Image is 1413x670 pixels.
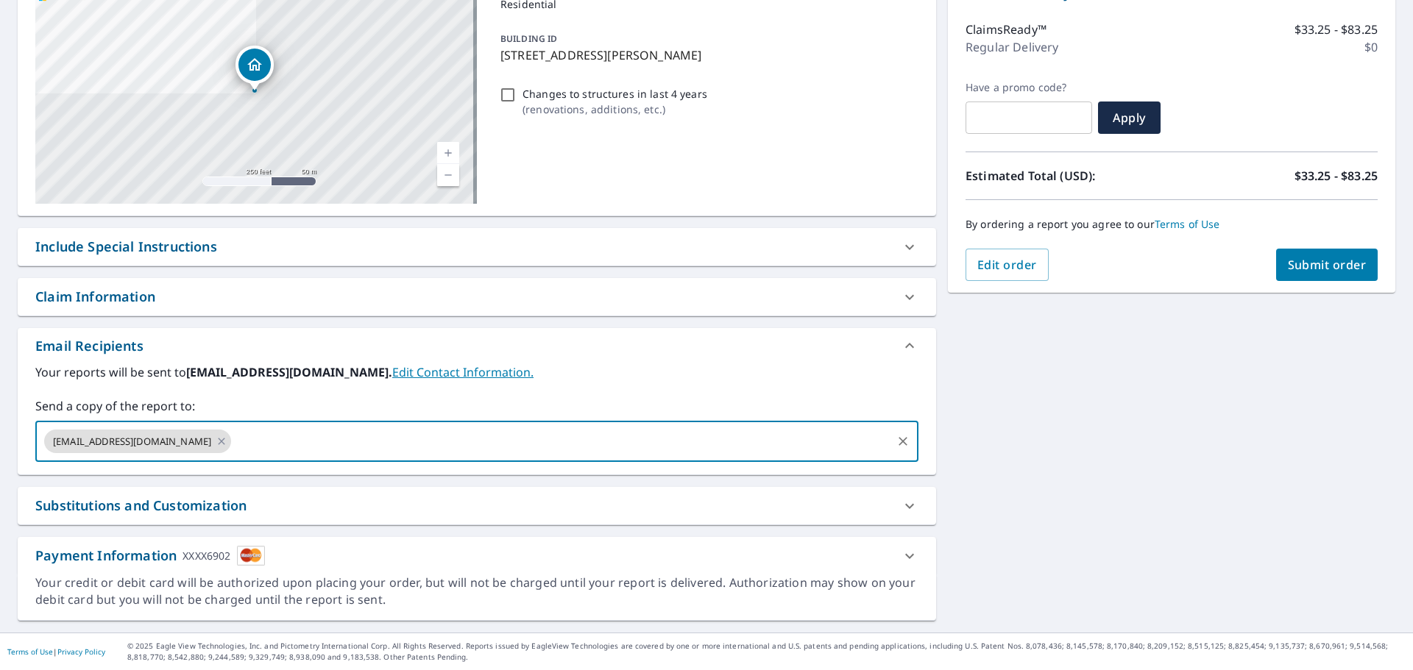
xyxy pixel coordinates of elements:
[1276,249,1378,281] button: Submit order
[966,38,1058,56] p: Regular Delivery
[500,32,557,45] p: BUILDING ID
[18,328,936,363] div: Email Recipients
[35,287,155,307] div: Claim Information
[1288,257,1367,273] span: Submit order
[1364,38,1378,56] p: $0
[186,364,392,380] b: [EMAIL_ADDRESS][DOMAIN_NAME].
[966,218,1378,231] p: By ordering a report you agree to our
[35,546,265,566] div: Payment Information
[44,430,231,453] div: [EMAIL_ADDRESS][DOMAIN_NAME]
[1295,167,1378,185] p: $33.25 - $83.25
[44,435,220,449] span: [EMAIL_ADDRESS][DOMAIN_NAME]
[7,646,53,657] a: Terms of Use
[523,86,707,101] p: Changes to structures in last 4 years
[183,546,230,566] div: XXXX6902
[35,496,247,516] div: Substitutions and Customization
[977,257,1037,273] span: Edit order
[237,546,265,566] img: cardImage
[1155,217,1220,231] a: Terms of Use
[35,397,918,415] label: Send a copy of the report to:
[966,249,1049,281] button: Edit order
[35,237,217,257] div: Include Special Instructions
[893,431,913,452] button: Clear
[18,228,936,265] div: Include Special Instructions
[35,363,918,381] label: Your reports will be sent to
[18,537,936,574] div: Payment InformationXXXX6902cardImage
[235,46,274,91] div: Dropped pin, building 1, Residential property, 1256 Poe St Billings, MT 59105
[392,364,534,380] a: EditContactInfo
[18,278,936,316] div: Claim Information
[1295,21,1378,38] p: $33.25 - $83.25
[1098,101,1161,134] button: Apply
[437,164,459,186] a: Current Level 17, Zoom Out
[523,101,707,117] p: ( renovations, additions, etc. )
[966,21,1047,38] p: ClaimsReady™
[35,574,918,608] div: Your credit or debit card will be authorized upon placing your order, but will not be charged unt...
[966,167,1172,185] p: Estimated Total (USD):
[966,81,1092,94] label: Have a promo code?
[35,336,144,356] div: Email Recipients
[127,641,1406,663] p: © 2025 Eagle View Technologies, Inc. and Pictometry International Corp. All Rights Reserved. Repo...
[437,142,459,164] a: Current Level 17, Zoom In
[57,646,105,657] a: Privacy Policy
[7,647,105,656] p: |
[1110,110,1149,126] span: Apply
[18,487,936,524] div: Substitutions and Customization
[500,46,913,64] p: [STREET_ADDRESS][PERSON_NAME]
